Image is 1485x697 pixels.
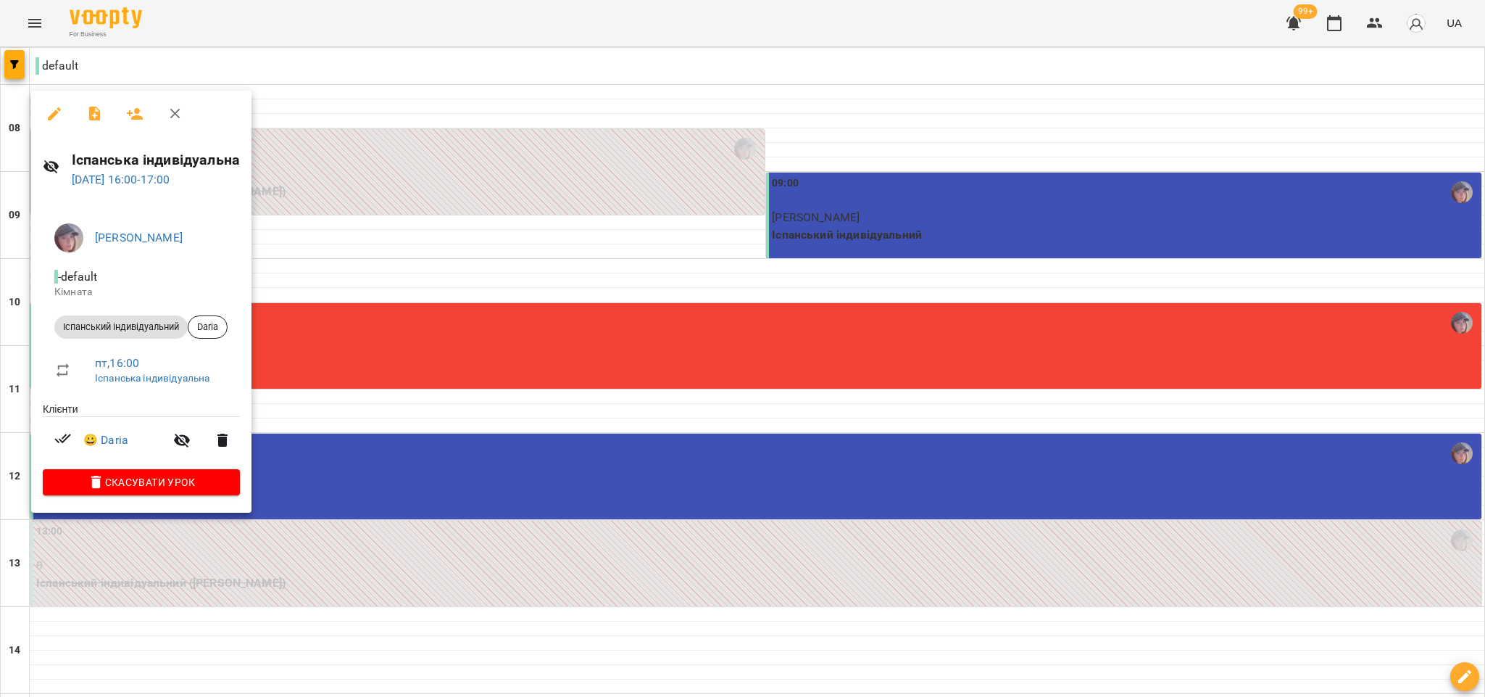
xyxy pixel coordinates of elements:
[54,285,228,300] p: Кімната
[54,223,83,252] img: c9ec0448b3d9a64ed7ecc1c82827b828.jpg
[188,321,227,334] span: Daria
[188,315,228,339] div: Daria
[43,469,240,495] button: Скасувати Урок
[54,321,188,334] span: Іспанський індивідуальний
[54,270,100,284] span: - default
[72,173,170,186] a: [DATE] 16:00-17:00
[95,372,209,384] a: Іспанська індивідуальна
[72,149,240,171] h6: Іспанська індивідуальна
[95,356,139,370] a: пт , 16:00
[43,402,240,469] ul: Клієнти
[54,430,72,448] svg: Візит сплачено
[95,231,183,244] a: [PERSON_NAME]
[54,474,228,491] span: Скасувати Урок
[83,432,128,449] a: 😀 Daria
